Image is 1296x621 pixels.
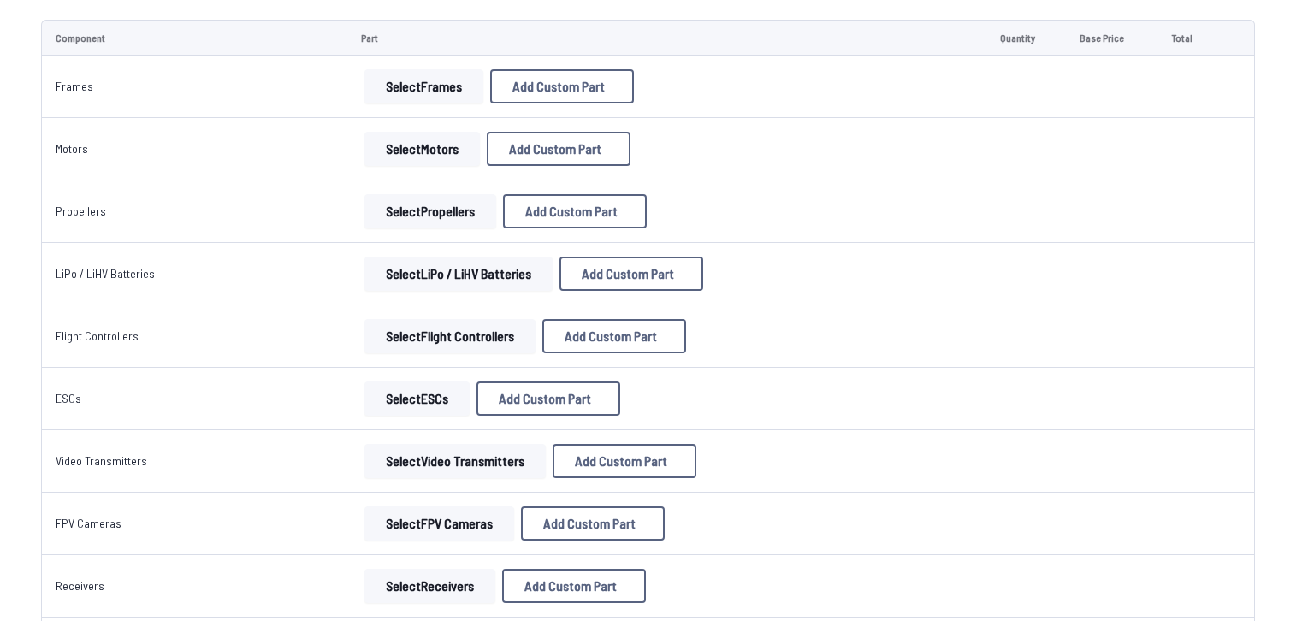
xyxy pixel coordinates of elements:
button: Add Custom Part [553,444,696,478]
a: Propellers [56,204,106,218]
button: SelectFPV Cameras [364,506,514,541]
span: Add Custom Part [575,454,667,468]
button: Add Custom Part [559,257,703,291]
button: Add Custom Part [476,381,620,416]
button: Add Custom Part [521,506,665,541]
a: Flight Controllers [56,328,139,343]
td: Part [347,20,986,56]
td: Component [41,20,347,56]
a: ESCs [56,391,81,405]
button: SelectLiPo / LiHV Batteries [364,257,553,291]
a: Frames [56,79,93,93]
button: SelectVideo Transmitters [364,444,546,478]
a: FPV Cameras [56,516,121,530]
button: Add Custom Part [487,132,630,166]
button: Add Custom Part [542,319,686,353]
button: SelectReceivers [364,569,495,603]
span: Add Custom Part [499,392,591,405]
span: Add Custom Part [509,142,601,156]
span: Add Custom Part [582,267,674,281]
a: SelectFPV Cameras [361,506,518,541]
span: Add Custom Part [512,80,605,93]
a: SelectVideo Transmitters [361,444,549,478]
button: SelectFrames [364,69,483,103]
td: Base Price [1066,20,1157,56]
span: Add Custom Part [524,579,617,593]
span: Add Custom Part [565,329,657,343]
span: Add Custom Part [543,517,636,530]
a: SelectFlight Controllers [361,319,539,353]
button: SelectMotors [364,132,480,166]
a: Motors [56,141,88,156]
a: SelectPropellers [361,194,500,228]
button: SelectESCs [364,381,470,416]
span: Add Custom Part [525,204,618,218]
button: SelectPropellers [364,194,496,228]
a: Video Transmitters [56,453,147,468]
a: SelectESCs [361,381,473,416]
button: Add Custom Part [502,569,646,603]
td: Total [1157,20,1219,56]
a: LiPo / LiHV Batteries [56,266,155,281]
a: SelectReceivers [361,569,499,603]
button: Add Custom Part [503,194,647,228]
td: Quantity [986,20,1066,56]
a: Receivers [56,578,104,593]
button: SelectFlight Controllers [364,319,536,353]
button: Add Custom Part [490,69,634,103]
a: SelectMotors [361,132,483,166]
a: SelectFrames [361,69,487,103]
a: SelectLiPo / LiHV Batteries [361,257,556,291]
